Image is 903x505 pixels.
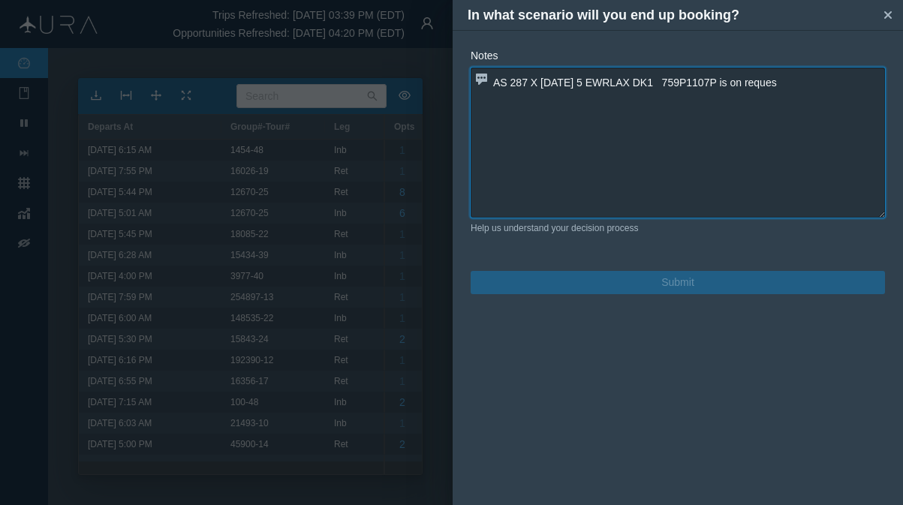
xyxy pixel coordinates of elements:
[471,221,885,235] div: Help us understand your decision process
[471,50,498,62] span: Notes
[468,5,877,26] h4: In what scenario will you end up booking?
[661,275,694,290] span: Submit
[471,271,885,294] button: Submit
[877,4,899,26] button: Close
